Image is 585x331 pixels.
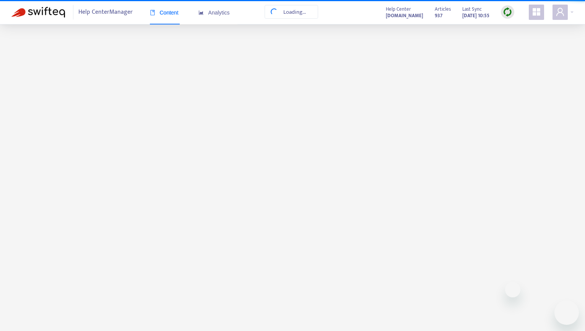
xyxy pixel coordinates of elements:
[435,5,451,13] span: Articles
[556,7,565,16] span: user
[11,7,65,18] img: Swifteq
[462,11,489,20] strong: [DATE] 10:55
[150,10,179,16] span: Content
[505,282,520,297] iframe: Close message
[462,5,482,13] span: Last Sync
[503,7,512,17] img: sync.dc5367851b00ba804db3.png
[435,11,442,20] strong: 937
[532,7,541,16] span: appstore
[386,5,411,13] span: Help Center
[198,10,204,15] span: area-chart
[386,11,423,20] a: [DOMAIN_NAME]
[554,300,579,325] iframe: Button to launch messaging window
[78,5,133,19] span: Help Center Manager
[150,10,155,15] span: book
[198,10,230,16] span: Analytics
